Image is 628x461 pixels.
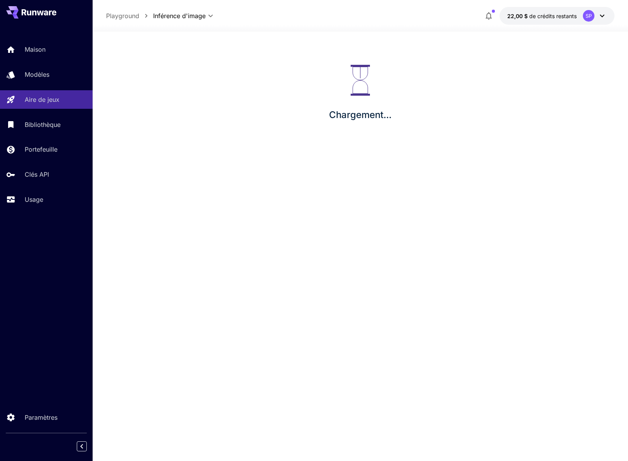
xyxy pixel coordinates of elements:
[106,11,153,20] nav: fil d'Ariane
[25,171,49,178] font: Clés API
[25,196,43,203] font: Usage
[106,11,139,20] a: Playground
[25,46,46,53] font: Maison
[25,71,49,78] font: Modèles
[529,13,577,19] font: de crédits restants
[83,439,93,453] div: Réduire la barre latérale
[25,121,61,128] font: Bibliothèque
[25,96,59,103] font: Aire de jeux
[586,13,592,19] font: SP
[507,13,528,19] font: 22,00 $
[507,12,577,20] div: 22,00 $
[25,145,57,153] font: Portefeuille
[500,7,614,25] button: 22,00 $SP
[77,441,87,451] button: Réduire la barre latérale
[329,109,392,120] font: Chargement...
[25,414,57,421] font: Paramètres
[153,12,206,20] font: Inférence d'image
